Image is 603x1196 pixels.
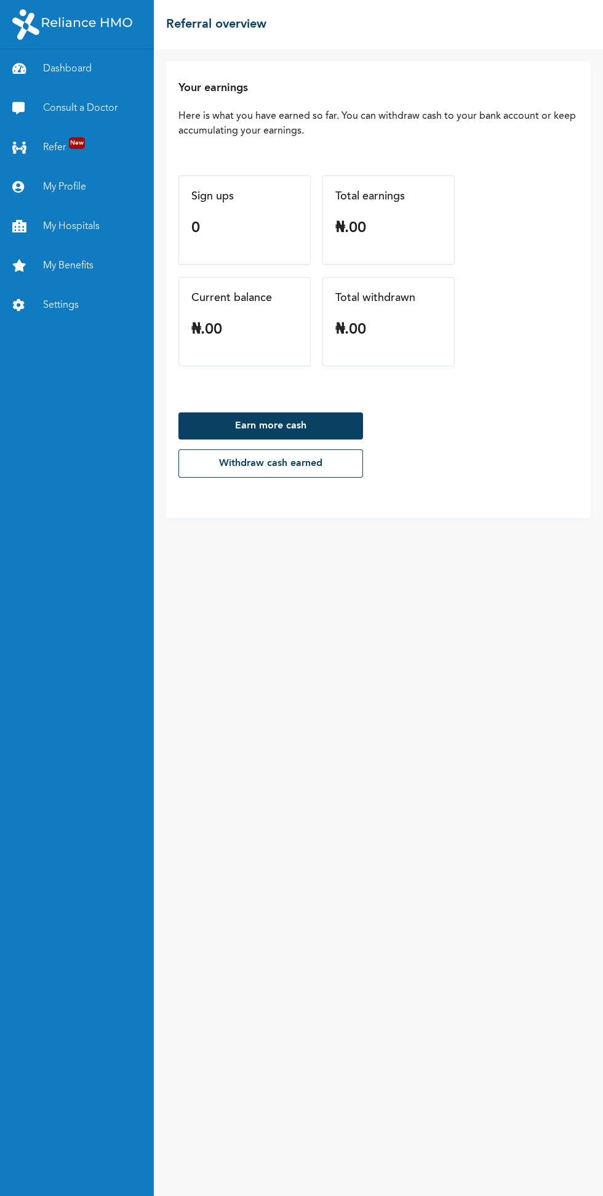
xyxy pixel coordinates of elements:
a: Withdraw cash earned [178,449,363,478]
h1: 0 [191,217,298,239]
span: New [69,137,85,149]
h1: ₦ .00 [191,319,298,341]
h2: Total withdrawn [335,290,442,307]
h2: Referral overview [166,15,266,34]
a: Earn more cash [178,412,363,439]
img: RelianceHMO's Logo [12,9,132,40]
h2: Sign ups [191,188,298,205]
h2: Total earnings [335,188,442,205]
h1: ₦ .00 [335,319,442,341]
h2: Your earnings [178,80,578,97]
p: Here is what you have earned so far. You can withdraw cash to your bank account or keep accumulat... [178,109,578,138]
h2: Current balance [191,290,298,307]
h1: ₦ .00 [335,217,442,239]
